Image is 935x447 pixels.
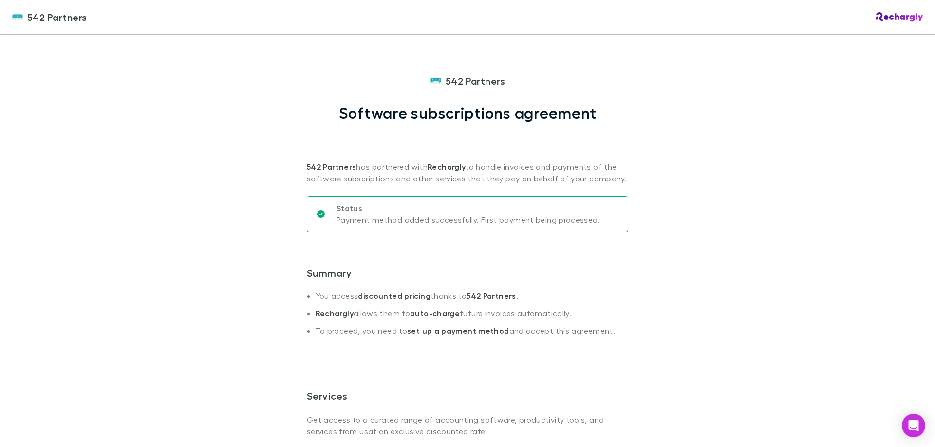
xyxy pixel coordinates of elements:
p: Payment method added successfully. First payment being processed. [337,214,600,226]
li: You access thanks to . [316,291,628,308]
li: allows them to future invoices automatically. [316,308,628,326]
strong: 542 Partners [307,162,356,172]
img: 542 Partners's Logo [12,11,23,23]
h3: Services [307,390,628,406]
div: Open Intercom Messenger [902,414,925,437]
strong: Rechargly [316,308,354,318]
strong: discounted pricing [358,291,430,301]
p: Status [337,202,600,214]
strong: auto-charge [410,308,460,318]
h1: Software subscriptions agreement [339,104,597,122]
span: 542 Partners [27,10,87,24]
li: To proceed, you need to and accept this agreement. [316,326,628,343]
img: Rechargly Logo [876,12,923,22]
span: 542 Partners [446,73,505,88]
strong: set up a payment method [407,326,509,336]
strong: Rechargly [428,162,466,172]
p: Get access to a curated range of accounting software, productivity tools, and services from us at... [307,406,628,445]
strong: 542 Partners [467,291,516,301]
h3: Summary [307,267,628,283]
p: has partnered with to handle invoices and payments of the software subscriptions and other servic... [307,122,628,184]
img: 542 Partners's Logo [430,75,442,87]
